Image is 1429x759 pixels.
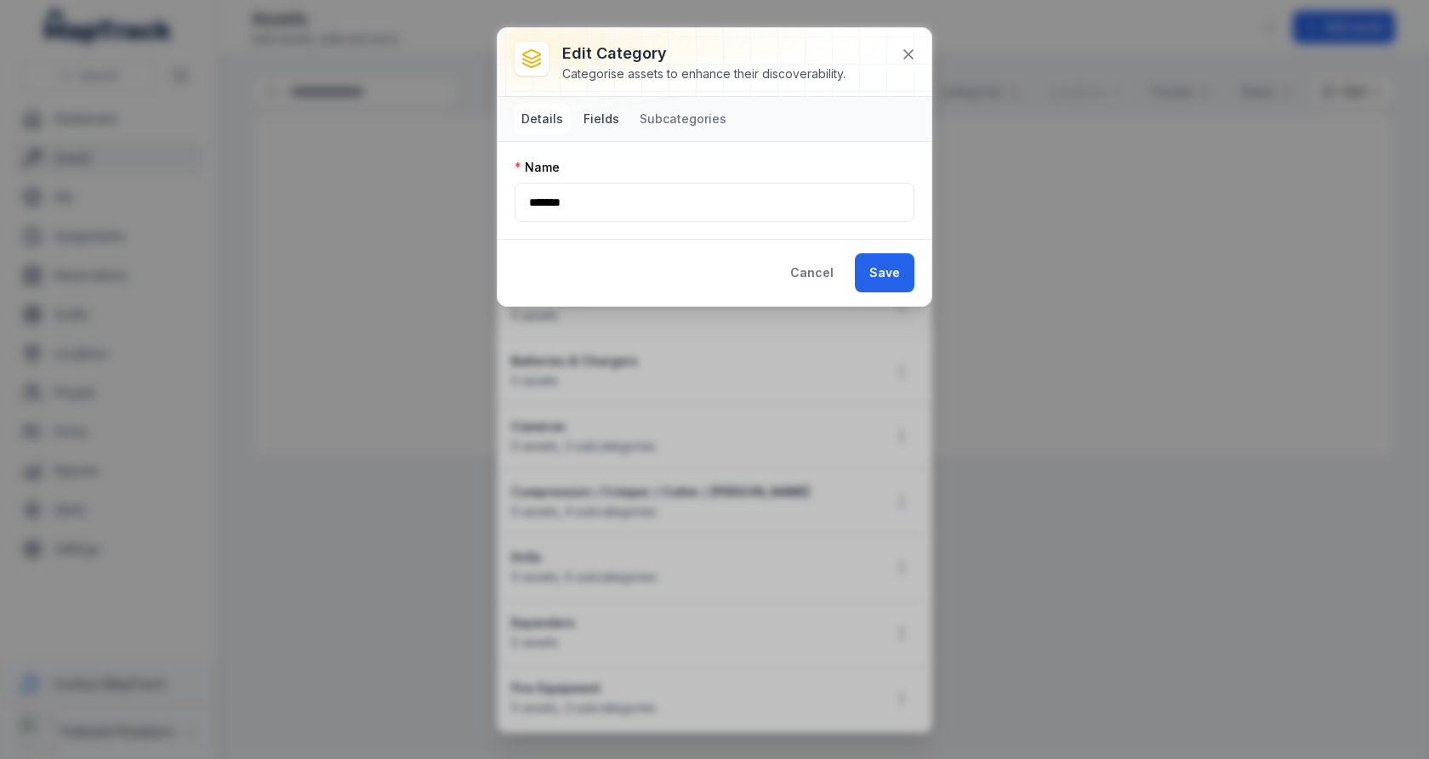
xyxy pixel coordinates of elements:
[855,253,914,292] button: Save
[515,104,570,134] button: Details
[776,253,848,292] button: Cancel
[562,65,845,82] div: Categorise assets to enhance their discoverability.
[562,42,845,65] h3: Edit category
[577,104,626,134] button: Fields
[633,104,733,134] button: Subcategories
[515,159,560,176] label: Name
